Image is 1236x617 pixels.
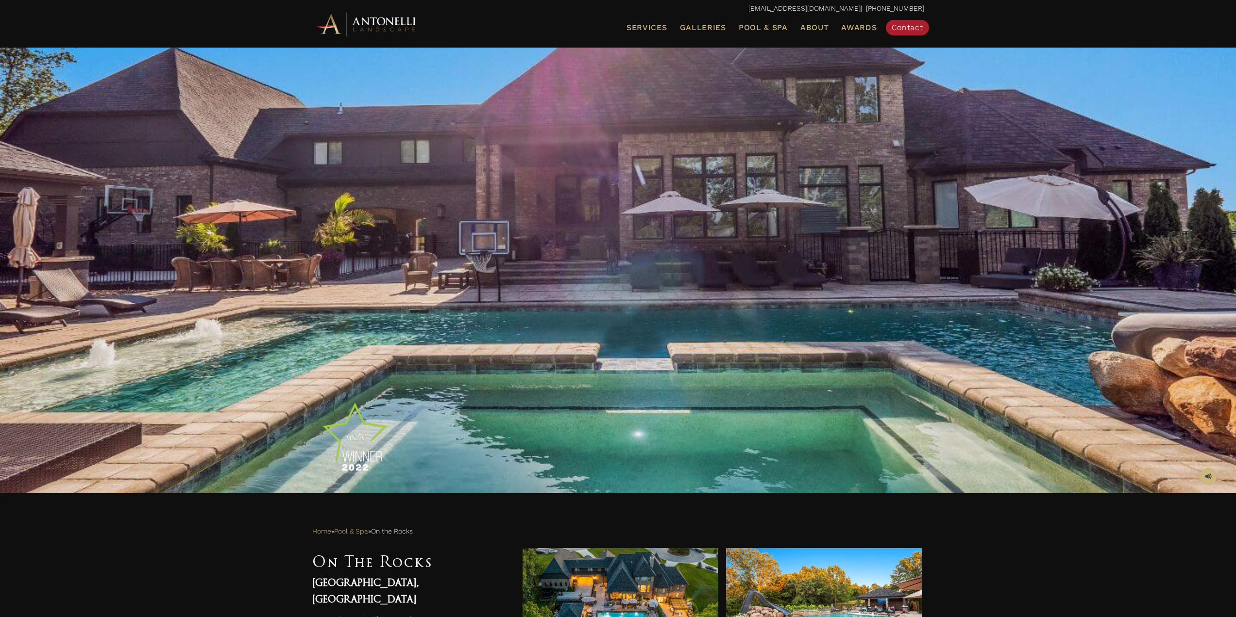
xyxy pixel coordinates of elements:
nav: Breadcrumbs [312,524,924,538]
a: Pool & Spa [334,525,368,538]
span: » » [312,525,413,538]
a: Home [312,525,331,538]
span: Galleries [680,23,726,32]
h1: On The Rocks [312,548,503,575]
span: Contact [892,23,923,32]
img: Antonelli Horizontal Logo [312,11,419,37]
a: Pool & Spa [735,21,792,34]
span: Services [626,24,667,32]
span: On the Rocks [371,525,413,538]
span: Pool & Spa [739,23,788,32]
a: Contact [886,20,929,35]
a: [EMAIL_ADDRESS][DOMAIN_NAME] [748,4,861,12]
span: Awards [841,23,877,32]
a: Services [623,21,671,34]
a: About [796,21,833,34]
p: | [PHONE_NUMBER] [312,2,924,15]
a: Galleries [676,21,730,34]
img: MNLA Winner 2022 [319,401,391,474]
h4: [GEOGRAPHIC_DATA], [GEOGRAPHIC_DATA] [312,575,503,607]
a: Awards [837,21,880,34]
span: About [800,24,829,32]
